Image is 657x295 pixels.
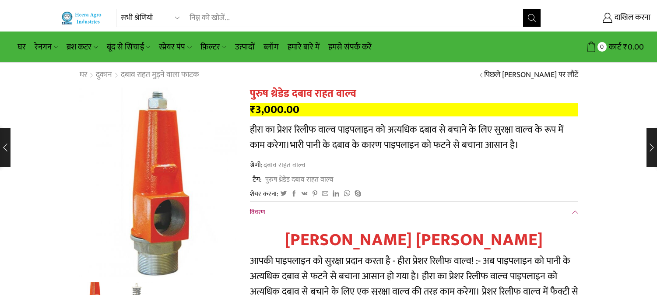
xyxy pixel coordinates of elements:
[62,37,102,57] a: ब्रश कटर
[523,9,541,27] button: खोज बटन
[623,40,628,54] font: ₹
[264,174,334,185] font: पुरुष थ्रेडेड दबाव राहत वाल्व
[324,37,376,57] a: हमसे संपर्क करें
[264,159,306,171] font: दबाव राहत वाल्व
[250,122,563,153] font: हीरा का प्रेशर रिलीफ वाल्व पाइपलाइन को अत्यधिक दबाव से बचाने के लिए सुरक्षा वाल्व के रूप में काम ...
[79,70,200,81] nav: ब्रेडक्रम्ब
[250,207,265,217] font: विवरण
[235,40,255,54] font: उत्पादों
[159,40,185,54] font: स्प्रेयर पंप
[95,70,112,81] a: दुकान
[155,37,196,57] a: स्प्रेयर पंप
[96,68,112,81] font: दुकान
[609,40,621,54] font: कार्ट
[328,40,372,54] font: हमसे संपर्क करें
[263,159,306,171] a: दबाव राहत वाल्व
[484,70,578,81] a: पिछले [PERSON_NAME] पर लौटें
[290,137,519,153] font: भारी पानी के दबाव के कारण पाइपलाइन को फटने से बचाना आसान है।
[200,40,220,54] font: फ़िल्टर
[550,39,644,55] a: 0 कार्ट ₹0.00
[259,37,283,57] a: ब्लॉग
[264,40,279,54] font: ब्लॉग
[250,202,578,223] a: विवरण
[120,70,200,81] a: दबाव राहत मुड़ने वाला फाटक
[107,40,144,54] font: बूंद से सिंचाई
[554,10,650,26] a: दाखिल करना
[250,101,256,119] font: ₹
[196,37,231,57] a: फ़िल्टर
[121,68,199,81] font: दबाव राहत मुड़ने वाला फाटक
[288,40,320,54] font: हमारे बारे में
[262,175,334,185] a: पुरुष थ्रेडेड दबाव राहत वाल्व
[18,40,26,54] font: घर
[231,37,259,57] a: उत्पादों
[251,174,262,185] font: टैग:
[283,37,324,57] a: हमारे बारे में
[35,40,52,54] font: रेनगन
[256,101,299,119] font: 3,000.00
[79,88,237,277] div: 1 / 2
[102,37,155,57] a: बूंद से सिंचाई
[13,37,30,57] a: घर
[600,42,604,52] font: 0
[250,159,263,171] font: श्रेणी:
[615,11,650,24] font: दाखिल करना
[67,40,91,54] font: ब्रश कटर
[628,40,644,54] font: 0.00
[285,225,543,254] font: [PERSON_NAME] [PERSON_NAME]
[80,68,87,81] font: घर
[79,70,88,81] a: घर
[30,37,62,57] a: रेनगन
[250,188,278,200] font: शेयर करना:
[185,9,523,27] input: निम्न को खोजें...
[79,88,237,277] img: पुरुष-थ्रेडेड-प्रेशर-रिलीफ-वाल्व
[250,85,356,102] font: पुरुष थ्रेडेड दबाव राहत वाल्व
[484,68,578,81] font: पिछले [PERSON_NAME] पर लौटें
